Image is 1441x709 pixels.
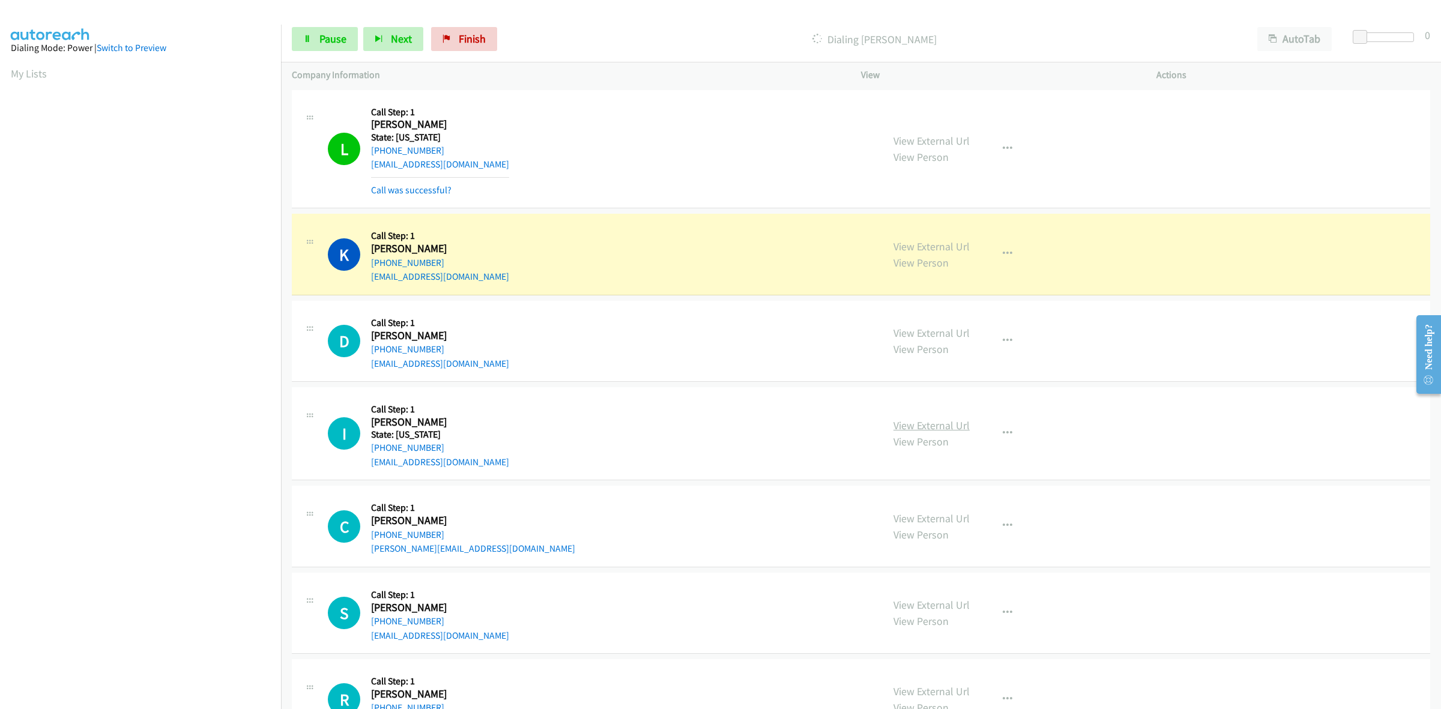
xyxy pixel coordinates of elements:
[371,529,444,540] a: [PHONE_NUMBER]
[893,326,970,340] a: View External Url
[371,615,444,627] a: [PHONE_NUMBER]
[11,41,270,55] div: Dialing Mode: Power |
[328,325,360,357] h1: D
[11,67,47,80] a: My Lists
[328,238,360,271] h1: K
[371,429,509,441] h5: State: [US_STATE]
[371,675,575,687] h5: Call Step: 1
[371,343,444,355] a: [PHONE_NUMBER]
[893,435,949,448] a: View Person
[371,158,509,170] a: [EMAIL_ADDRESS][DOMAIN_NAME]
[861,68,1135,82] p: View
[893,684,970,698] a: View External Url
[371,145,444,156] a: [PHONE_NUMBER]
[893,240,970,253] a: View External Url
[893,342,949,356] a: View Person
[371,317,509,329] h5: Call Step: 1
[893,134,970,148] a: View External Url
[371,456,509,468] a: [EMAIL_ADDRESS][DOMAIN_NAME]
[97,42,166,53] a: Switch to Preview
[893,511,970,525] a: View External Url
[1359,32,1414,42] div: Delay between calls (in seconds)
[371,442,444,453] a: [PHONE_NUMBER]
[893,418,970,432] a: View External Url
[1425,27,1430,43] div: 0
[328,417,360,450] div: The call is yet to be attempted
[371,271,509,282] a: [EMAIL_ADDRESS][DOMAIN_NAME]
[1406,307,1441,402] iframe: Resource Center
[319,32,346,46] span: Pause
[893,150,949,164] a: View Person
[371,131,509,143] h5: State: [US_STATE]
[328,510,360,543] div: The call is yet to be attempted
[1257,27,1332,51] button: AutoTab
[328,510,360,543] h1: C
[371,601,509,615] h2: [PERSON_NAME]
[893,598,970,612] a: View External Url
[371,589,509,601] h5: Call Step: 1
[371,543,575,554] a: [PERSON_NAME][EMAIL_ADDRESS][DOMAIN_NAME]
[292,27,358,51] a: Pause
[328,597,360,629] h1: S
[11,92,281,663] iframe: Dialpad
[363,27,423,51] button: Next
[893,256,949,270] a: View Person
[371,329,477,343] h2: [PERSON_NAME]
[459,32,486,46] span: Finish
[371,630,509,641] a: [EMAIL_ADDRESS][DOMAIN_NAME]
[893,614,949,628] a: View Person
[893,528,949,542] a: View Person
[1156,68,1430,82] p: Actions
[371,118,477,131] h2: [PERSON_NAME]
[371,358,509,369] a: [EMAIL_ADDRESS][DOMAIN_NAME]
[371,242,477,256] h2: [PERSON_NAME]
[391,32,412,46] span: Next
[513,31,1236,47] p: Dialing [PERSON_NAME]
[431,27,497,51] a: Finish
[371,230,509,242] h5: Call Step: 1
[371,502,575,514] h5: Call Step: 1
[371,687,575,701] h2: [PERSON_NAME]
[328,597,360,629] div: The call is yet to be attempted
[371,106,509,118] h5: Call Step: 1
[292,68,839,82] p: Company Information
[371,403,509,415] h5: Call Step: 1
[371,514,575,528] h2: [PERSON_NAME]
[328,417,360,450] h1: I
[371,257,444,268] a: [PHONE_NUMBER]
[328,133,360,165] h1: L
[371,184,452,196] a: Call was successful?
[371,415,509,429] h2: [PERSON_NAME]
